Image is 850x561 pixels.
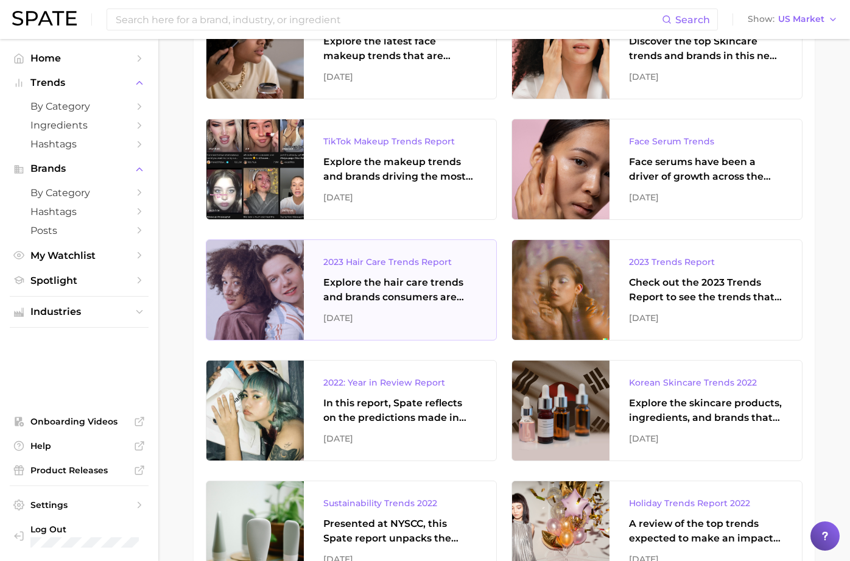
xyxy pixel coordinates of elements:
a: Home [10,49,149,68]
a: by Category [10,97,149,116]
a: Log out. Currently logged in with e-mail samantha.calcagni@loreal.com. [10,520,149,551]
a: 2023 Trends ReportCheck out the 2023 Trends Report to see the trends that will be big this year a... [511,239,803,340]
div: Discover the top Skincare trends and brands in this new quick read. [629,34,782,63]
span: Ingredients [30,119,128,131]
div: Presented at NYSCC, this Spate report unpacks the sustainable trends that are top of mind for the... [323,517,477,546]
a: Product Releases [10,461,149,479]
div: Face serums have been a driver of growth across the skincare category for a few months. Dive into... [629,155,782,184]
span: Trends [30,77,128,88]
a: by Category [10,183,149,202]
span: Show [748,16,774,23]
button: Industries [10,303,149,321]
div: [DATE] [629,311,782,325]
span: Product Releases [30,465,128,476]
div: TikTok Makeup Trends Report [323,134,477,149]
span: Spotlight [30,275,128,286]
div: [DATE] [629,69,782,84]
a: TikTok Makeup Trends ReportExplore the makeup trends and brands driving the most significant grow... [206,119,497,220]
div: 2022: Year in Review Report [323,375,477,390]
span: Help [30,440,128,451]
span: Home [30,52,128,64]
div: Explore the skincare products, ingredients, and brands that are gaining interest among [DEMOGRAPH... [629,396,782,425]
span: Brands [30,163,128,174]
span: Hashtags [30,206,128,217]
button: Trends [10,74,149,92]
div: [DATE] [323,69,477,84]
a: Settings [10,496,149,514]
div: [DATE] [629,431,782,446]
div: [DATE] [323,190,477,205]
input: Search here for a brand, industry, or ingredient [114,9,662,30]
img: SPATE [12,11,77,26]
button: Brands [10,160,149,178]
div: Holiday Trends Report 2022 [629,496,782,510]
div: Explore the hair care trends and brands consumers are searching right now. From treatment-focused... [323,275,477,305]
a: 2022: Year in Review ReportIn this report, Spate reflects on the predictions made in [DATE] for t... [206,360,497,461]
a: My Watchlist [10,246,149,265]
a: Help [10,437,149,455]
div: Explore the makeup trends and brands driving the most significant growth on TikTok over the last ... [323,155,477,184]
span: Log Out [30,524,164,535]
div: [DATE] [629,190,782,205]
a: Onboarding Videos [10,412,149,431]
div: Sustainability Trends 2022 [323,496,477,510]
a: Spotlight [10,271,149,290]
div: [DATE] [323,431,477,446]
div: Face Serum Trends [629,134,782,149]
span: My Watchlist [30,250,128,261]
a: Posts [10,221,149,240]
span: Search [675,14,710,26]
div: [DATE] [323,311,477,325]
span: Hashtags [30,138,128,150]
a: Hashtags [10,202,149,221]
div: Check out the 2023 Trends Report to see the trends that will be big this year across skincare, ha... [629,275,782,305]
div: In this report, Spate reflects on the predictions made in [DATE] for the coming year. Some trends... [323,396,477,425]
span: US Market [778,16,824,23]
div: Explore the latest face makeup trends that are leading the complexion category, from color-shifti... [323,34,477,63]
span: by Category [30,187,128,199]
div: A review of the top trends expected to make an impact this Holiday season. [629,517,782,546]
span: Settings [30,499,128,510]
span: Posts [30,225,128,236]
div: Korean Skincare Trends 2022 [629,375,782,390]
a: Korean Skincare Trends 2022Explore the skincare products, ingredients, and brands that are gainin... [511,360,803,461]
div: 2023 Hair Care Trends Report [323,255,477,269]
span: Onboarding Videos [30,416,128,427]
div: 2023 Trends Report [629,255,782,269]
button: ShowUS Market [745,12,841,27]
span: by Category [30,101,128,112]
a: 2023 Hair Care Trends ReportExplore the hair care trends and brands consumers are searching right... [206,239,497,340]
a: Hashtags [10,135,149,153]
span: Industries [30,306,128,317]
a: Ingredients [10,116,149,135]
a: Face Serum TrendsFace serums have been a driver of growth across the skincare category for a few ... [511,119,803,220]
